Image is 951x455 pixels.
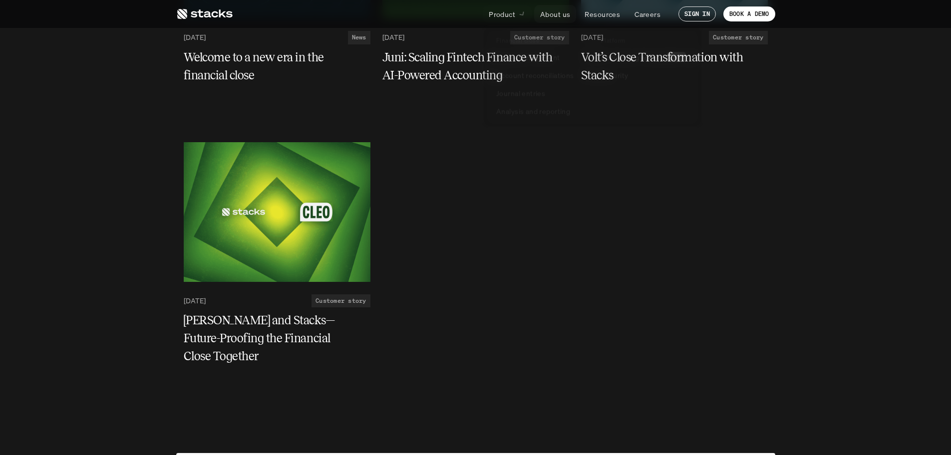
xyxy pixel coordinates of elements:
[184,33,206,42] p: [DATE]
[581,48,756,84] h5: Volt’s Close Transformation with Stacks
[150,45,193,53] a: Privacy Policy
[382,48,569,84] a: Juni: Scaling Fintech Finance with AI-Powered Accounting
[540,9,570,19] p: About us
[184,297,206,305] p: [DATE]
[184,48,358,84] h5: Welcome to a new era in the financial close
[678,6,716,21] a: SIGN IN
[534,5,576,23] a: About us
[382,48,557,84] h5: Juni: Scaling Fintech Finance with AI-Powered Accounting
[184,311,370,365] a: [PERSON_NAME] and Stacks—Future-Proofing the Financial Close Together
[684,10,710,17] p: SIGN IN
[729,10,769,17] p: BOOK A DEMO
[581,31,768,44] a: [DATE]Customer story
[514,34,565,41] h2: Customer story
[713,34,763,41] h2: Customer story
[629,5,666,23] a: Careers
[585,9,620,19] p: Resources
[184,48,370,84] a: Welcome to a new era in the financial close
[316,297,366,304] h2: Customer story
[723,6,775,21] a: BOOK A DEMO
[634,9,660,19] p: Careers
[184,294,370,307] a: [DATE]Customer story
[579,5,626,23] a: Resources
[581,33,603,42] p: [DATE]
[382,33,404,42] p: [DATE]
[489,9,515,19] p: Product
[382,31,569,44] a: [DATE]Customer story
[184,31,370,44] a: [DATE]News
[352,34,366,41] h2: News
[184,311,358,365] h5: [PERSON_NAME] and Stacks—Future-Proofing the Financial Close Together
[581,48,768,84] a: Volt’s Close Transformation with Stacks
